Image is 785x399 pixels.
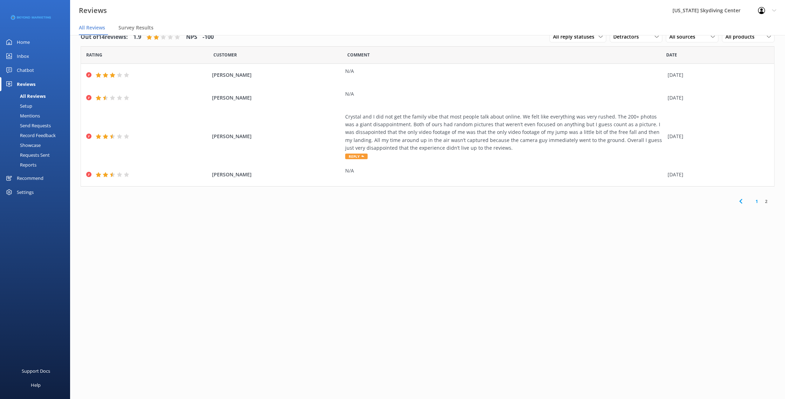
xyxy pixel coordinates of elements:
[4,140,70,150] a: Showcase
[668,94,765,102] div: [DATE]
[553,33,599,41] span: All reply statuses
[17,171,43,185] div: Recommend
[345,67,664,75] div: N/A
[81,33,128,42] h4: Out of 14 reviews:
[22,364,50,378] div: Support Docs
[666,52,677,58] span: Date
[4,150,70,160] a: Requests Sent
[11,12,51,23] img: 3-1676954853.png
[31,378,41,392] div: Help
[212,71,341,79] span: [PERSON_NAME]
[347,52,370,58] span: Question
[186,33,197,42] h4: NPS
[133,33,141,42] h4: 1.9
[668,133,765,140] div: [DATE]
[345,154,368,159] span: Reply
[4,111,70,121] a: Mentions
[203,33,214,42] h4: -100
[4,121,70,130] a: Send Requests
[4,150,50,160] div: Requests Sent
[345,90,664,98] div: N/A
[4,121,51,130] div: Send Requests
[17,49,29,63] div: Inbox
[86,52,102,58] span: Date
[4,91,46,101] div: All Reviews
[345,167,664,175] div: N/A
[4,91,70,101] a: All Reviews
[613,33,643,41] span: Detractors
[669,33,699,41] span: All sources
[17,77,35,91] div: Reviews
[213,52,237,58] span: Date
[4,101,70,111] a: Setup
[4,140,41,150] div: Showcase
[212,133,341,140] span: [PERSON_NAME]
[79,24,105,31] span: All Reviews
[4,111,40,121] div: Mentions
[17,35,30,49] div: Home
[668,71,765,79] div: [DATE]
[4,160,70,170] a: Reports
[79,5,107,16] h3: Reviews
[752,198,762,205] a: 1
[4,101,32,111] div: Setup
[212,171,341,178] span: [PERSON_NAME]
[212,94,341,102] span: [PERSON_NAME]
[4,160,36,170] div: Reports
[118,24,153,31] span: Survey Results
[17,63,34,77] div: Chatbot
[4,130,70,140] a: Record Feedback
[4,130,56,140] div: Record Feedback
[17,185,34,199] div: Settings
[345,113,664,152] div: Crystal and I did not get the family vibe that most people talk about online. We felt like everyt...
[762,198,771,205] a: 2
[668,171,765,178] div: [DATE]
[725,33,759,41] span: All products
